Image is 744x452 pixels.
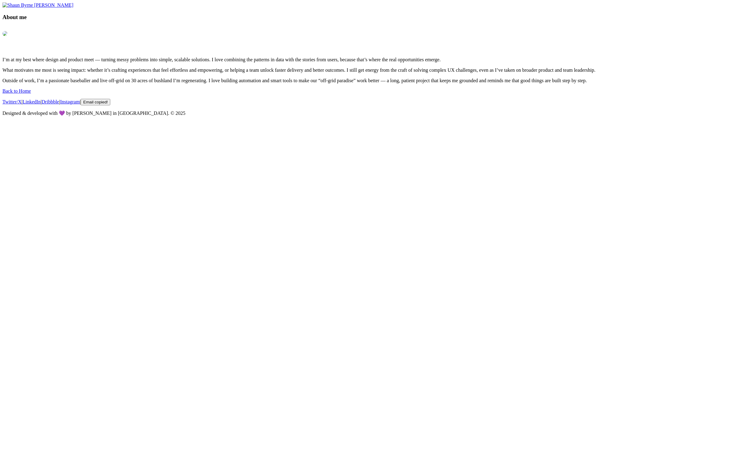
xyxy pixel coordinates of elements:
[2,67,742,73] p: What motivates me most is seeing impact: whether it’s crafting experiences that feel effortless a...
[42,99,59,104] a: Dribbble
[2,78,742,83] p: Outside of work, I’m a passionate baseballer and live off-grid on 30 acres of bushland I’m regene...
[2,14,742,21] h1: About me
[2,2,73,8] a: [PERSON_NAME]
[22,99,41,104] a: LinkedIn
[2,99,22,104] a: Twitter/X
[95,100,108,104] span: copied!
[83,100,93,104] span: Email
[60,99,80,104] a: Instagram
[2,99,742,105] p: | | | |
[2,88,31,94] a: Back to Home
[2,2,33,8] img: Shaun Byrne
[2,110,742,116] p: Designed & developed with 💜 by [PERSON_NAME] in [GEOGRAPHIC_DATA]. © 2025
[2,57,742,63] p: I’m at my best where design and product meet — turning messy problems into simple, scalable solut...
[2,31,7,36] img: redbubble_dribble-meetup-hero.jpg
[34,2,73,8] span: [PERSON_NAME]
